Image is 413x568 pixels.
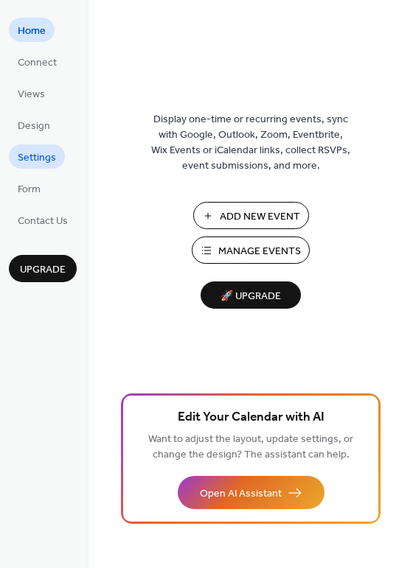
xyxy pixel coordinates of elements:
button: 🚀 Upgrade [201,281,301,309]
span: Design [18,119,50,134]
a: Contact Us [9,208,77,232]
button: Manage Events [192,236,310,264]
span: Add New Event [220,209,300,225]
button: Add New Event [193,202,309,229]
span: Contact Us [18,214,68,229]
span: Form [18,182,41,197]
span: Upgrade [20,262,66,278]
a: Settings [9,144,65,169]
span: Connect [18,55,57,71]
a: Design [9,113,59,137]
span: Views [18,87,45,102]
button: Upgrade [9,255,77,282]
a: Form [9,176,49,200]
span: Settings [18,150,56,166]
span: Want to adjust the layout, update settings, or change the design? The assistant can help. [148,429,353,465]
a: Home [9,18,55,42]
a: Views [9,81,54,105]
button: Open AI Assistant [178,476,324,509]
span: 🚀 Upgrade [209,287,292,306]
a: Connect [9,49,66,74]
span: Home [18,24,46,39]
span: Open AI Assistant [200,486,282,502]
span: Edit Your Calendar with AI [178,407,324,428]
span: Display one-time or recurring events, sync with Google, Outlook, Zoom, Eventbrite, Wix Events or ... [151,112,350,174]
span: Manage Events [218,244,301,259]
